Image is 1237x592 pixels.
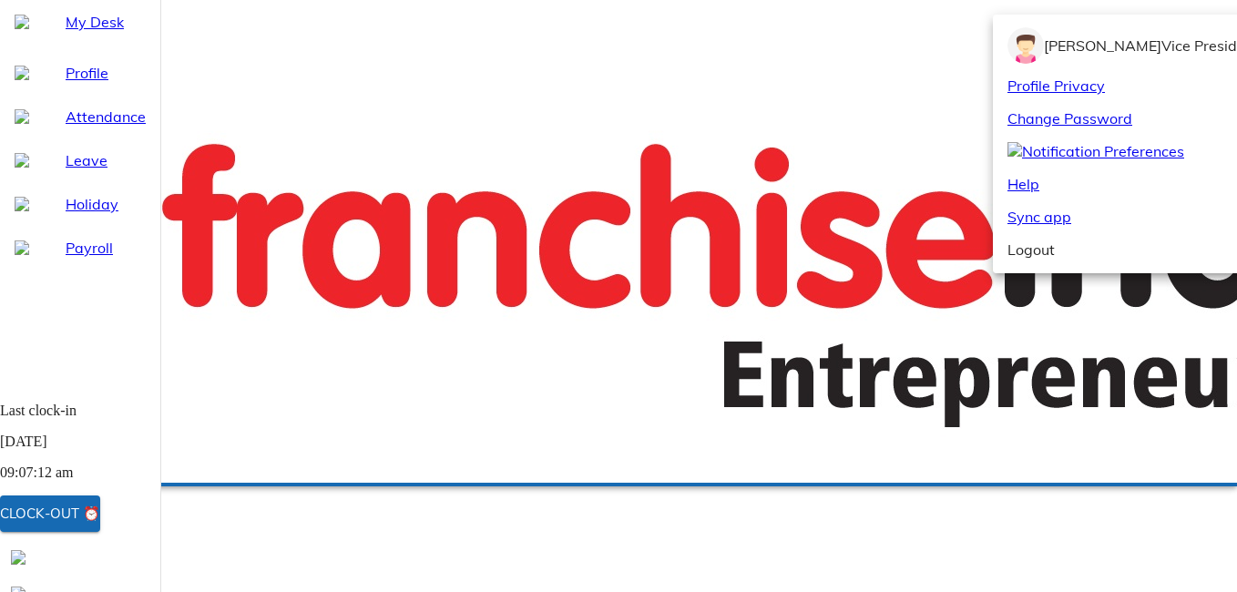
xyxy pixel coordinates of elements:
[1007,142,1022,157] img: notification-16px.3daa485c.svg
[1007,107,1132,129] span: Change Password
[1007,173,1054,195] span: Help
[1007,175,1022,189] img: help-16px.8a9e055a.svg
[1044,36,1161,55] span: [PERSON_NAME]
[1007,206,1071,228] span: Sync app
[1007,239,1055,260] span: Logout
[1007,140,1184,162] span: Notification Preferences
[1007,75,1105,97] span: Profile Privacy
[1007,27,1044,64] img: Employee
